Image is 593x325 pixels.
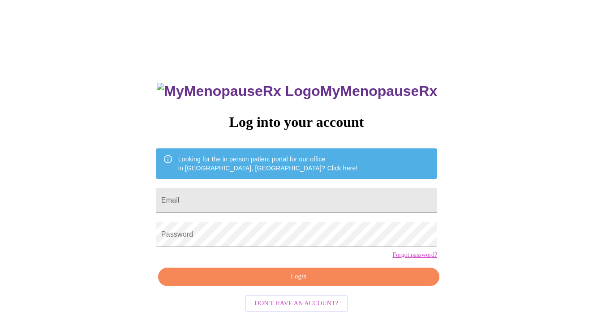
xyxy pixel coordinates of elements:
span: Login [168,271,429,282]
img: MyMenopauseRx Logo [157,83,320,100]
h3: Log into your account [156,114,437,130]
button: Don't have an account? [245,295,348,312]
a: Click here! [327,165,358,172]
a: Don't have an account? [243,299,351,306]
span: Don't have an account? [255,298,339,309]
div: Looking for the in person patient portal for our office in [GEOGRAPHIC_DATA], [GEOGRAPHIC_DATA]? [178,151,358,176]
h3: MyMenopauseRx [157,83,437,100]
a: Forgot password? [392,251,437,259]
button: Login [158,268,439,286]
